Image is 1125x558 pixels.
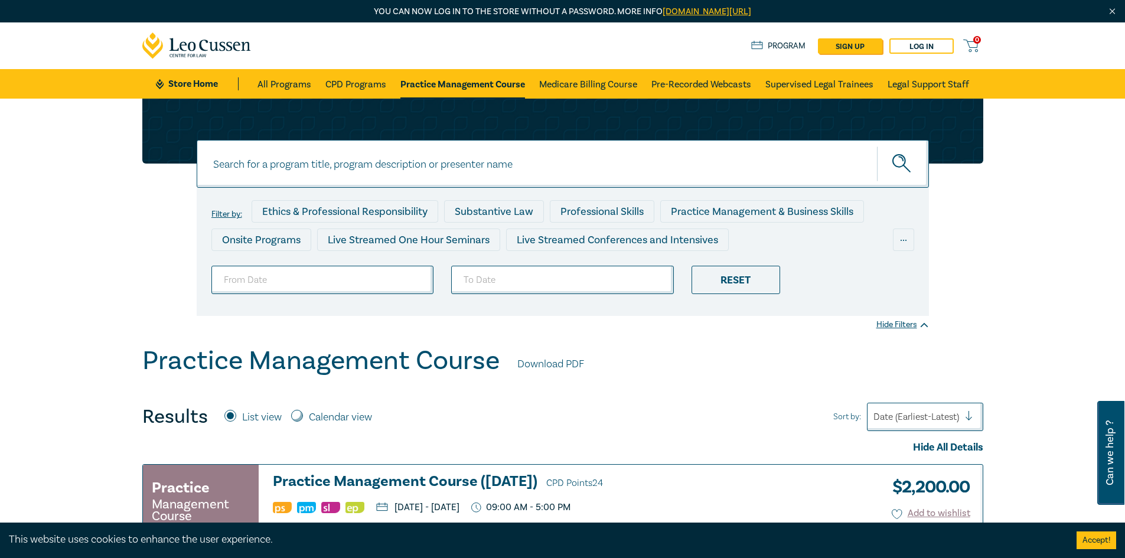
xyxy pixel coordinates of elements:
div: Professional Skills [550,200,654,223]
div: National Programs [681,257,790,279]
a: Store Home [156,77,238,90]
div: Live Streamed Conferences and Intensives [506,229,729,251]
a: Download PDF [517,357,584,372]
div: Practice Management & Business Skills [660,200,864,223]
div: Substantive Law [444,200,544,223]
a: Pre-Recorded Webcasts [651,69,751,99]
a: Legal Support Staff [888,69,969,99]
a: CPD Programs [325,69,386,99]
a: Log in [889,38,954,54]
img: Professional Skills [273,502,292,513]
small: Management Course [152,498,250,522]
div: Reset [692,266,780,294]
div: This website uses cookies to enhance the user experience. [9,532,1059,547]
a: Practice Management Course [400,69,525,99]
a: Program [751,40,806,53]
span: Can we help ? [1104,408,1116,498]
img: Ethics & Professional Responsibility [345,502,364,513]
h4: Results [142,405,208,429]
div: ... [893,229,914,251]
input: Sort by [873,410,876,423]
div: Onsite Programs [211,229,311,251]
a: sign up [818,38,882,54]
a: Medicare Billing Course [539,69,637,99]
p: [DATE] - [DATE] [376,502,459,512]
span: CPD Points 24 [546,477,603,489]
a: All Programs [257,69,311,99]
input: From Date [211,266,434,294]
div: 10 CPD Point Packages [546,257,676,279]
button: Accept cookies [1077,531,1116,549]
a: [DOMAIN_NAME][URL] [663,6,751,17]
div: Hide All Details [142,440,983,455]
img: Substantive Law [321,502,340,513]
label: List view [242,410,282,425]
span: 0 [973,36,981,44]
a: Supervised Legal Trainees [765,69,873,99]
label: Filter by: [211,210,242,219]
h3: Practice [152,477,210,498]
label: Calendar view [309,410,372,425]
div: Live Streamed Practical Workshops [211,257,399,279]
p: 09:00 AM - 5:00 PM [471,502,571,513]
h3: Practice Management Course ([DATE]) [273,474,758,491]
img: Practice Management & Business Skills [297,502,316,513]
h3: $ 2,200.00 [883,474,970,501]
div: Live Streamed One Hour Seminars [317,229,500,251]
span: Sort by: [833,410,861,423]
div: Pre-Recorded Webcasts [405,257,540,279]
h1: Practice Management Course [142,345,500,376]
input: To Date [451,266,674,294]
p: You can now log in to the store without a password. More info [142,5,983,18]
div: Hide Filters [876,319,929,331]
img: Close [1107,6,1117,17]
button: Add to wishlist [892,507,970,520]
div: Ethics & Professional Responsibility [252,200,438,223]
a: Practice Management Course ([DATE]) CPD Points24 [273,474,758,491]
input: Search for a program title, program description or presenter name [197,140,929,188]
